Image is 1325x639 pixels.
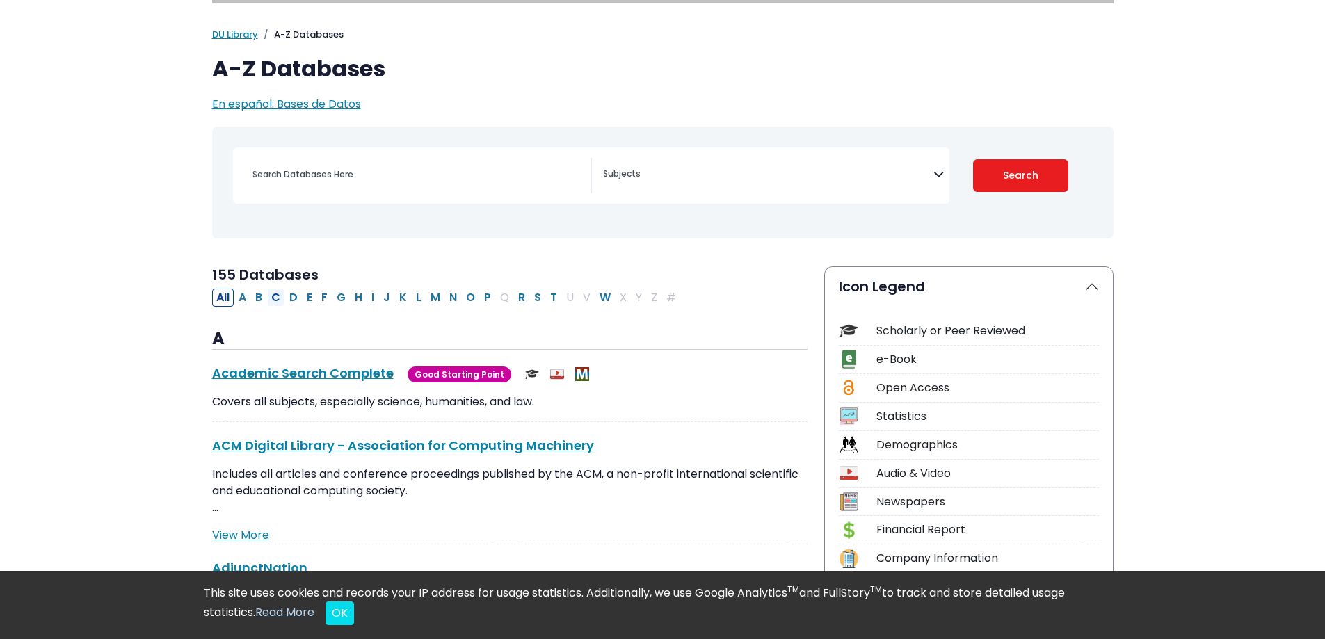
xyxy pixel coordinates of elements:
img: Icon Open Access [840,378,858,397]
p: Includes all articles and conference proceedings published by the ACM, a non-profit international... [212,466,808,516]
div: Newspapers [876,494,1099,510]
button: Filter Results E [303,289,316,307]
button: Filter Results N [445,289,461,307]
a: Read More [255,604,314,620]
div: Audio & Video [876,465,1099,482]
img: Icon Financial Report [840,521,858,540]
button: Filter Results K [395,289,411,307]
a: ACM Digital Library - Association for Computing Machinery [212,437,594,454]
div: Company Information [876,550,1099,567]
nav: Search filters [212,127,1114,238]
button: Filter Results S [530,289,545,307]
button: All [212,289,234,307]
button: Close [326,601,354,625]
div: Demographics [876,437,1099,453]
span: 155 Databases [212,265,319,284]
button: Filter Results J [379,289,394,307]
button: Filter Results H [351,289,367,307]
div: Open Access [876,380,1099,396]
img: Icon Audio & Video [840,464,858,483]
li: A-Z Databases [258,28,344,42]
button: Icon Legend [825,267,1113,306]
button: Filter Results G [332,289,350,307]
div: e-Book [876,351,1099,368]
a: View More [212,527,269,543]
div: Financial Report [876,521,1099,538]
img: Icon Demographics [840,435,858,454]
a: Academic Search Complete [212,364,394,382]
button: Filter Results P [480,289,495,307]
img: Audio & Video [550,367,564,381]
h1: A-Z Databases [212,56,1114,82]
button: Filter Results B [251,289,266,307]
button: Filter Results D [285,289,302,307]
button: Filter Results F [317,289,332,307]
button: Filter Results A [234,289,250,307]
div: This site uses cookies and records your IP address for usage statistics. Additionally, we use Goo... [204,585,1122,625]
img: MeL (Michigan electronic Library) [575,367,589,381]
a: En español: Bases de Datos [212,96,361,112]
button: Filter Results R [514,289,529,307]
sup: TM [870,583,882,595]
button: Filter Results W [595,289,615,307]
a: DU Library [212,28,258,41]
div: Alpha-list to filter by first letter of database name [212,289,682,305]
input: Search database by title or keyword [244,164,591,184]
div: Statistics [876,408,1099,425]
button: Submit for Search Results [973,159,1068,192]
button: Filter Results C [267,289,284,307]
sup: TM [787,583,799,595]
textarea: Search [603,170,933,181]
button: Filter Results L [412,289,426,307]
button: Filter Results T [546,289,561,307]
button: Filter Results I [367,289,378,307]
a: AdjunctNation [212,559,307,576]
img: Icon Company Information [840,549,858,568]
img: Scholarly or Peer Reviewed [525,367,539,381]
p: Covers all subjects, especially science, humanities, and law. [212,394,808,410]
img: Icon Scholarly or Peer Reviewed [840,321,858,340]
img: Icon e-Book [840,350,858,369]
button: Filter Results O [462,289,479,307]
button: Filter Results M [426,289,444,307]
nav: breadcrumb [212,28,1114,42]
img: Icon Statistics [840,407,858,426]
h3: A [212,329,808,350]
img: Icon Newspapers [840,492,858,511]
div: Scholarly or Peer Reviewed [876,323,1099,339]
span: Good Starting Point [408,366,511,382]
